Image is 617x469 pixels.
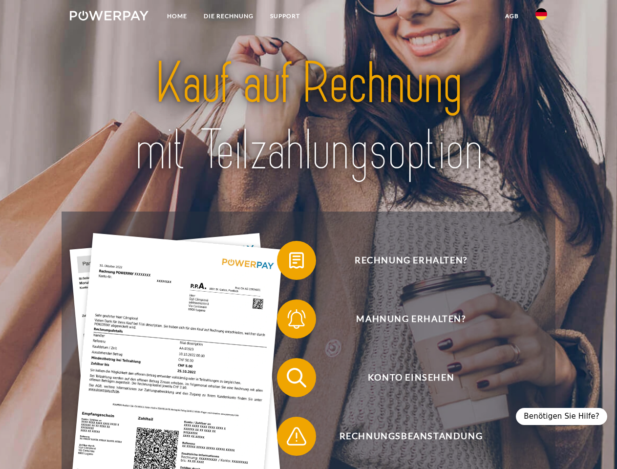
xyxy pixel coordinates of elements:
img: de [535,8,547,20]
button: Rechnungsbeanstandung [277,417,531,456]
button: Konto einsehen [277,358,531,397]
span: Mahnung erhalten? [291,299,531,339]
img: qb_bill.svg [284,248,309,273]
img: title-powerpay_de.svg [93,47,524,187]
a: agb [497,7,527,25]
button: Rechnung erhalten? [277,241,531,280]
img: qb_warning.svg [284,424,309,448]
div: Benötigen Sie Hilfe? [516,408,607,425]
a: SUPPORT [262,7,308,25]
a: Home [159,7,195,25]
a: DIE RECHNUNG [195,7,262,25]
img: logo-powerpay-white.svg [70,11,149,21]
button: Mahnung erhalten? [277,299,531,339]
span: Rechnungsbeanstandung [291,417,531,456]
img: qb_bell.svg [284,307,309,331]
span: Rechnung erhalten? [291,241,531,280]
img: qb_search.svg [284,365,309,390]
span: Konto einsehen [291,358,531,397]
